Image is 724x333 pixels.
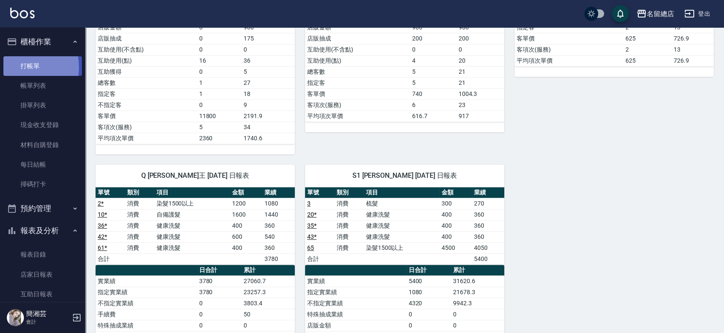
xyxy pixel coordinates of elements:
td: 客單價 [515,33,623,44]
td: 900 [410,22,456,33]
td: 消費 [125,231,154,242]
td: 23257.3 [241,287,295,298]
th: 日合計 [407,265,451,276]
td: 400 [439,231,472,242]
td: 13 [672,22,714,33]
td: 50 [241,309,295,320]
td: 4320 [407,298,451,309]
td: 指定實業績 [305,287,407,298]
td: 梳髮 [364,198,439,209]
a: 材料自購登錄 [3,135,82,155]
td: 健康洗髮 [364,209,439,220]
table: a dense table [305,187,504,265]
td: 13 [672,44,714,55]
td: 消費 [125,198,154,209]
span: Q [PERSON_NAME]王 [DATE] 日報表 [106,171,285,180]
td: 600 [230,231,262,242]
td: 11800 [197,110,242,122]
td: 1080 [407,287,451,298]
th: 類別 [125,187,154,198]
td: 4500 [439,242,472,253]
td: 染髮1500以上 [364,242,439,253]
td: 1740.6 [241,133,295,144]
a: 報表目錄 [3,245,82,264]
td: 5 [241,66,295,77]
td: 1080 [262,198,295,209]
td: 360 [472,209,504,220]
td: 平均項次單價 [96,133,197,144]
td: 400 [439,209,472,220]
td: 400 [230,242,262,253]
td: 染髮1500以上 [154,198,230,209]
img: Person [7,309,24,326]
td: 互助使用(不含點) [305,44,410,55]
td: 0 [197,33,242,44]
td: 21 [456,77,504,88]
td: 消費 [334,220,364,231]
td: 特殊抽成業績 [305,309,407,320]
td: 實業績 [305,275,407,287]
td: 2360 [197,133,242,144]
td: 2 [623,44,672,55]
td: 0 [451,320,504,331]
td: 不指定實業績 [96,298,197,309]
td: 互助使用(不含點) [96,44,197,55]
td: 5400 [472,253,504,264]
td: 0 [407,320,451,331]
a: 3 [307,200,311,207]
th: 金額 [439,187,472,198]
td: 總客數 [96,77,197,88]
td: 625 [623,33,672,44]
td: 175 [241,33,295,44]
td: 400 [230,220,262,231]
td: 0 [410,44,456,55]
td: 消費 [334,242,364,253]
td: 31620.6 [451,275,504,287]
td: 23 [456,99,504,110]
td: 18 [241,88,295,99]
td: 0 [197,99,242,110]
td: 360 [472,231,504,242]
td: 健康洗髮 [154,231,230,242]
td: 2 [623,22,672,33]
a: 65 [307,244,314,251]
td: 店販金額 [305,22,410,33]
th: 金額 [230,187,262,198]
button: 櫃檯作業 [3,31,82,53]
a: 現金收支登錄 [3,115,82,135]
td: 16 [197,55,242,66]
a: 每日結帳 [3,155,82,174]
td: 2191.9 [241,110,295,122]
td: 3780 [262,253,295,264]
td: 客單價 [96,110,197,122]
td: 917 [456,110,504,122]
td: 指定客 [305,77,410,88]
td: 特殊抽成業績 [96,320,197,331]
p: 會計 [26,318,70,326]
td: 34 [241,122,295,133]
td: 616.7 [410,110,456,122]
td: 21 [456,66,504,77]
td: 互助使用(點) [305,55,410,66]
button: 名留總店 [633,5,677,23]
td: 客項次(服務) [305,99,410,110]
td: 900 [241,22,295,33]
td: 總客數 [305,66,410,77]
td: 20 [456,55,504,66]
td: 0 [197,22,242,33]
a: 掃碼打卡 [3,174,82,194]
td: 平均項次單價 [515,55,623,66]
td: 27 [241,77,295,88]
td: 4050 [472,242,504,253]
td: 1004.3 [456,88,504,99]
td: 360 [262,242,295,253]
td: 3780 [197,287,242,298]
th: 日合計 [197,265,242,276]
td: 0 [197,298,242,309]
th: 項目 [364,187,439,198]
th: 項目 [154,187,230,198]
td: 1440 [262,209,295,220]
td: 店販金額 [305,320,407,331]
td: 客項次(服務) [515,44,623,55]
td: 5400 [407,275,451,287]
